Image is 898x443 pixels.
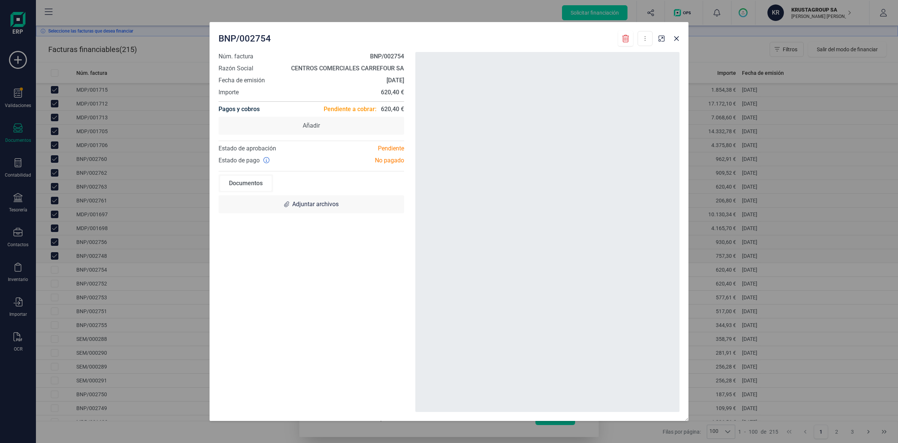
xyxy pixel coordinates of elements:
[219,52,253,61] span: Núm. factura
[219,195,404,213] div: Adjuntar archivos
[219,156,260,165] span: Estado de pago
[381,105,404,114] span: 620,40 €
[219,76,265,85] span: Fecha de emisión
[219,102,260,117] h4: Pagos y cobros
[219,33,271,45] span: BNP/002754
[219,88,239,97] span: Importe
[311,144,410,153] div: Pendiente
[370,53,404,60] strong: BNP/002754
[671,33,682,45] button: Close
[311,156,410,165] div: No pagado
[324,105,376,114] span: Pendiente a cobrar:
[291,65,404,72] strong: CENTROS COMERCIALES CARREFOUR SA
[387,77,404,84] strong: [DATE]
[303,121,320,130] span: Añadir
[381,89,404,96] strong: 620,40 €
[220,176,272,191] div: Documentos
[292,200,339,209] span: Adjuntar archivos
[219,64,253,73] span: Razón Social
[219,145,276,152] span: Estado de aprobación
